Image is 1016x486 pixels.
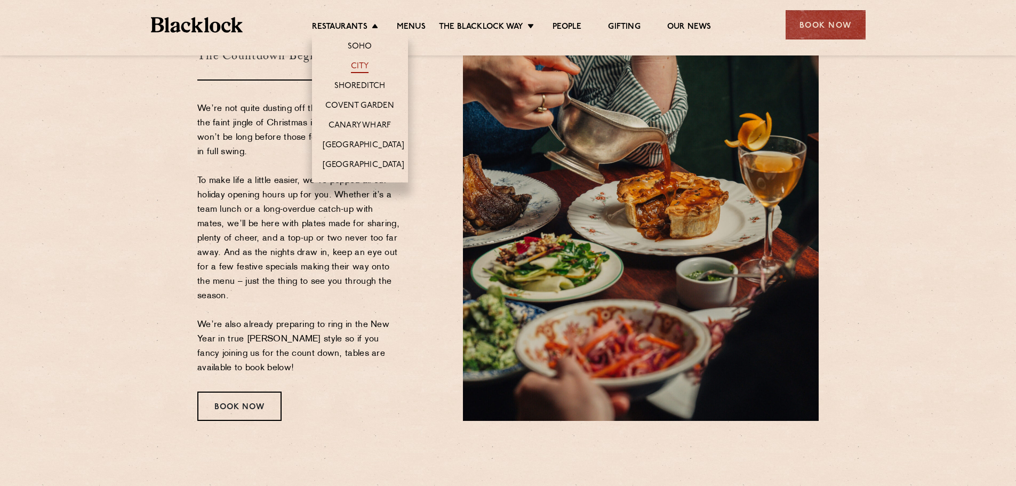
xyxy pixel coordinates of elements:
[553,22,581,34] a: People
[351,61,369,73] a: City
[197,32,402,81] h3: The Countdown Begins
[329,121,391,132] a: Canary Wharf
[197,392,282,421] div: Book Now
[439,22,523,34] a: The Blacklock Way
[667,22,711,34] a: Our News
[312,22,367,34] a: Restaurants
[325,101,394,113] a: Covent Garden
[608,22,640,34] a: Gifting
[786,10,866,39] div: Book Now
[323,160,404,172] a: [GEOGRAPHIC_DATA]
[151,17,243,33] img: BL_Textured_Logo-footer-cropped.svg
[397,22,426,34] a: Menus
[197,102,402,376] p: We’re not quite dusting off the tinsel just yet, but the faint jingle of Christmas is in the air,...
[334,81,386,93] a: Shoreditch
[323,140,404,152] a: [GEOGRAPHIC_DATA]
[348,42,372,53] a: Soho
